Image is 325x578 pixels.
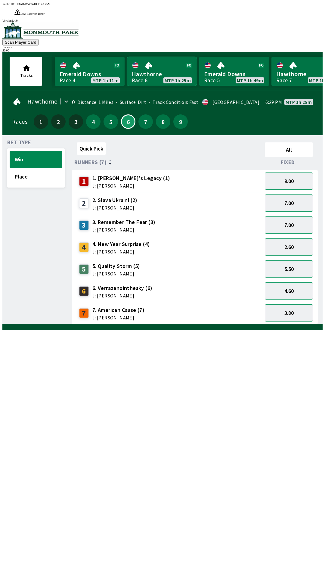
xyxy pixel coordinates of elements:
button: 4.60 [265,282,313,300]
span: 2 [53,120,64,124]
span: 7 [140,120,151,124]
span: 1. [PERSON_NAME]'s Legacy (1) [92,174,170,182]
span: MTP 1h 11m [92,78,119,83]
a: Emerald DownsRace 4MTP 1h 11m [55,57,125,86]
span: Bet Type [7,140,31,145]
span: MTP 1h 49m [237,78,263,83]
button: 6 [121,114,135,129]
div: Public ID: [2,2,323,6]
div: 4 [79,242,89,252]
span: J: [PERSON_NAME] [92,227,156,232]
span: Runners (7) [74,160,107,165]
span: Track Condition: Fast [147,99,199,105]
span: 4 [88,120,99,124]
span: 6. Verrazanointhesky (6) [92,284,153,292]
span: 3 [70,120,82,124]
span: Hawthorne [27,99,57,104]
button: All [265,142,313,157]
span: 4.60 [284,287,294,294]
span: 7. American Cause (7) [92,306,144,314]
span: Emerald Downs [60,70,120,78]
span: Surface: Dirt [113,99,147,105]
button: 3.80 [265,304,313,322]
button: 5 [104,114,118,129]
div: Fixed [262,159,315,165]
span: 4. New Year Surprise (4) [92,240,150,248]
span: J: [PERSON_NAME] [92,293,153,298]
span: 3.80 [284,309,294,316]
span: MTP 1h 25m [286,100,312,104]
button: 7 [138,114,153,129]
span: All [268,146,310,153]
span: Quick Pick [79,145,103,152]
img: venue logo [2,22,79,39]
div: $ 0.00 [2,49,323,52]
button: 7.00 [265,194,313,212]
a: Emerald DownsRace 5MTP 1h 49m [199,57,269,86]
span: J: [PERSON_NAME] [92,183,170,188]
div: Races [12,119,27,124]
span: 9 [175,120,186,124]
span: HDAR-B5VG-HCE3-XP5M [16,2,51,6]
div: Race 5 [204,78,220,83]
span: 5. Quality Storm (5) [92,262,140,270]
button: Tracks [10,57,42,86]
span: 7.00 [284,222,294,228]
button: 9.00 [265,172,313,190]
button: Quick Pick [77,142,106,155]
button: Place [10,168,62,185]
div: Runners (7) [74,159,262,165]
span: Emerald Downs [204,70,264,78]
a: HawthorneRace 6MTP 1h 25m [127,57,197,86]
span: Low Paper or Toner [20,12,45,15]
span: 6 [123,120,133,123]
span: 5 [105,120,116,124]
span: 2.60 [284,244,294,250]
span: J: [PERSON_NAME] [92,315,144,320]
span: 9.00 [284,178,294,185]
button: 9 [173,114,188,129]
div: 2 [79,198,89,208]
span: J: [PERSON_NAME] [92,271,140,276]
button: Scan Player Card [2,39,39,45]
div: Race 7 [276,78,292,83]
div: 0 [72,100,75,104]
button: Win [10,151,62,168]
span: 7.00 [284,200,294,207]
div: Version 1.4.0 [2,19,323,22]
span: 1 [35,120,47,124]
button: 2.60 [265,238,313,256]
div: [GEOGRAPHIC_DATA] [212,100,259,104]
button: 4 [86,114,101,129]
div: Race 4 [60,78,75,83]
div: Balance [2,45,323,49]
span: J: [PERSON_NAME] [92,205,138,210]
div: 5 [79,264,89,274]
div: 6 [79,286,89,296]
button: 3 [69,114,83,129]
span: Distance: 1 Miles [77,99,113,105]
span: 6:29 PM [265,100,282,104]
button: 1 [34,114,48,129]
button: 8 [156,114,170,129]
span: Tracks [20,73,33,78]
span: Win [15,156,57,163]
span: 3. Remember The Fear (3) [92,218,156,226]
span: 5.50 [284,266,294,272]
div: 1 [79,176,89,186]
span: Fixed [281,160,295,165]
span: Place [15,173,57,180]
span: J: [PERSON_NAME] [92,249,150,254]
span: 2. Slava Ukraini (2) [92,196,138,204]
div: 3 [79,220,89,230]
button: 5.50 [265,260,313,278]
div: 7 [79,308,89,318]
span: 8 [157,120,169,124]
button: 2 [51,114,66,129]
button: 7.00 [265,216,313,234]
